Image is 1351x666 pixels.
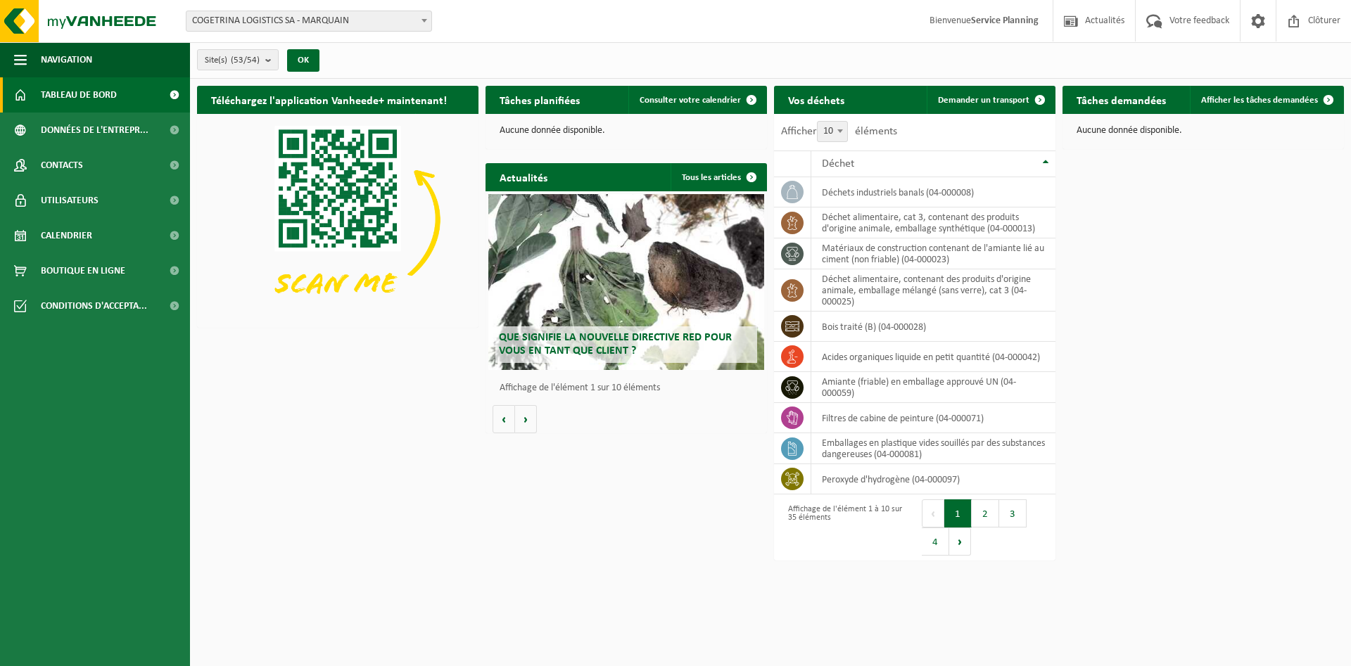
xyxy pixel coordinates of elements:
span: Boutique en ligne [41,253,125,288]
button: OK [287,49,319,72]
p: Aucune donnée disponible. [500,126,753,136]
span: 10 [817,121,848,142]
span: Afficher les tâches demandées [1201,96,1318,105]
h2: Vos déchets [774,86,858,113]
td: filtres de cabine de peinture (04-000071) [811,403,1055,433]
td: Peroxyde d'hydrogène (04-000097) [811,464,1055,494]
p: Affichage de l'élément 1 sur 10 éléments [500,383,760,393]
td: déchet alimentaire, cat 3, contenant des produits d'origine animale, emballage synthétique (04-00... [811,207,1055,238]
p: Aucune donnée disponible. [1077,126,1330,136]
span: Contacts [41,148,83,183]
h2: Tâches planifiées [486,86,594,113]
h2: Téléchargez l'application Vanheede+ maintenant! [197,86,461,113]
span: Site(s) [205,50,260,71]
a: Demander un transport [927,86,1054,114]
div: Affichage de l'élément 1 à 10 sur 35 éléments [781,498,908,557]
td: bois traité (B) (04-000028) [811,312,1055,342]
td: déchet alimentaire, contenant des produits d'origine animale, emballage mélangé (sans verre), cat... [811,269,1055,312]
button: Next [949,527,971,556]
button: 1 [944,499,972,527]
span: Calendrier [41,218,92,253]
td: matériaux de construction contenant de l'amiante lié au ciment (non friable) (04-000023) [811,238,1055,269]
strong: Service Planning [971,15,1039,26]
a: Que signifie la nouvelle directive RED pour vous en tant que client ? [488,194,764,370]
a: Afficher les tâches demandées [1190,86,1343,114]
span: Conditions d'accepta... [41,288,147,324]
span: Navigation [41,42,92,77]
td: acides organiques liquide en petit quantité (04-000042) [811,342,1055,372]
span: Que signifie la nouvelle directive RED pour vous en tant que client ? [499,332,732,357]
span: COGETRINA LOGISTICS SA - MARQUAIN [186,11,431,31]
count: (53/54) [231,56,260,65]
button: 3 [999,499,1027,527]
span: Demander un transport [938,96,1029,105]
span: Utilisateurs [41,183,99,218]
button: Volgende [515,405,537,433]
span: 10 [818,122,847,141]
span: COGETRINA LOGISTICS SA - MARQUAIN [186,11,432,32]
td: déchets industriels banals (04-000008) [811,177,1055,207]
button: Vorige [493,405,515,433]
span: Tableau de bord [41,77,117,113]
h2: Tâches demandées [1063,86,1180,113]
span: Consulter votre calendrier [640,96,741,105]
label: Afficher éléments [781,126,897,137]
h2: Actualités [486,163,562,191]
a: Consulter votre calendrier [628,86,766,114]
span: Données de l'entrepr... [41,113,148,148]
button: 2 [972,499,999,527]
span: Déchet [822,158,854,169]
img: Download de VHEPlus App [197,114,478,325]
td: amiante (friable) en emballage approuvé UN (04-000059) [811,372,1055,403]
button: Site(s)(53/54) [197,49,279,70]
button: Previous [922,499,944,527]
td: emballages en plastique vides souillés par des substances dangereuses (04-000081) [811,433,1055,464]
a: Tous les articles [671,163,766,191]
button: 4 [922,527,949,556]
